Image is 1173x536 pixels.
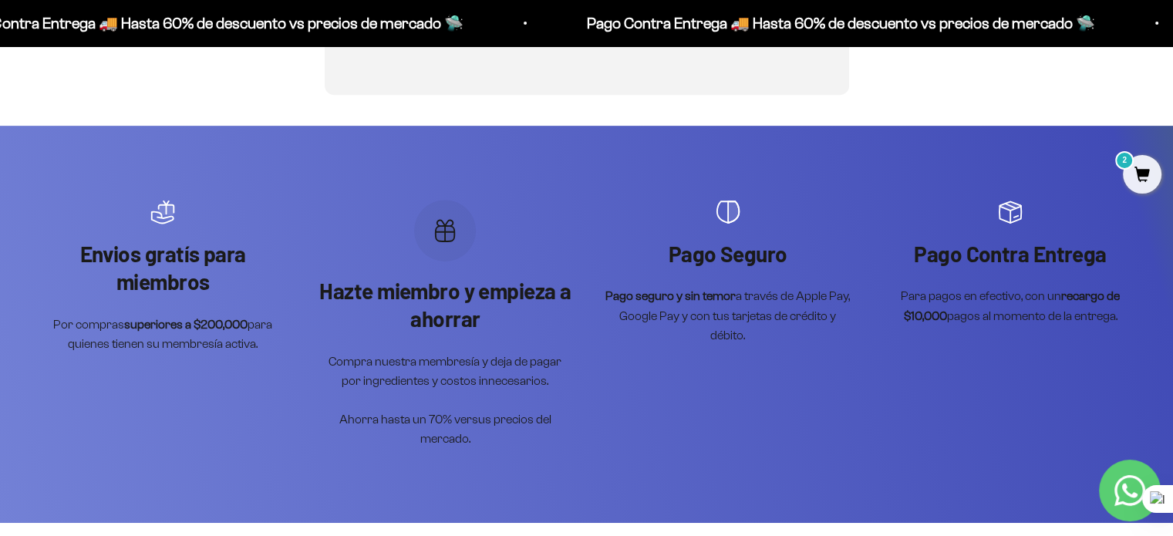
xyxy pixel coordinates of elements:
[319,277,571,333] p: Hazte miembro y empieza a ahorrar
[903,289,1120,322] strong: recargo de $10,000
[584,11,1092,35] p: Pago Contra Entrega 🚚 Hasta 60% de descuento vs precios de mercado 🛸
[602,286,854,346] p: a través de Apple Pay, Google Pay y con tus tarjetas de crédito y débito.
[37,240,288,296] p: Envios gratís para miembros
[124,318,248,331] strong: superiores a $200,000
[602,240,854,268] p: Pago Seguro
[37,200,288,354] div: Artículo 1 de 4
[37,315,288,354] p: Por compras para quienes tienen su membresía activa.
[885,200,1136,326] div: Artículo 4 de 4
[885,240,1136,268] p: Pago Contra Entrega
[885,286,1136,325] p: Para pagos en efectivo, con un pagos al momento de la entrega.
[1115,151,1134,170] mark: 2
[605,289,736,302] strong: Pago seguro y sin temor
[1123,167,1161,184] a: 2
[319,352,571,391] p: Compra nuestra membresía y deja de pagar por ingredientes y costos innecesarios.
[602,200,854,346] div: Artículo 3 de 4
[319,200,571,449] div: Artículo 2 de 4
[319,410,571,449] p: Ahorra hasta un 70% versus precios del mercado.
